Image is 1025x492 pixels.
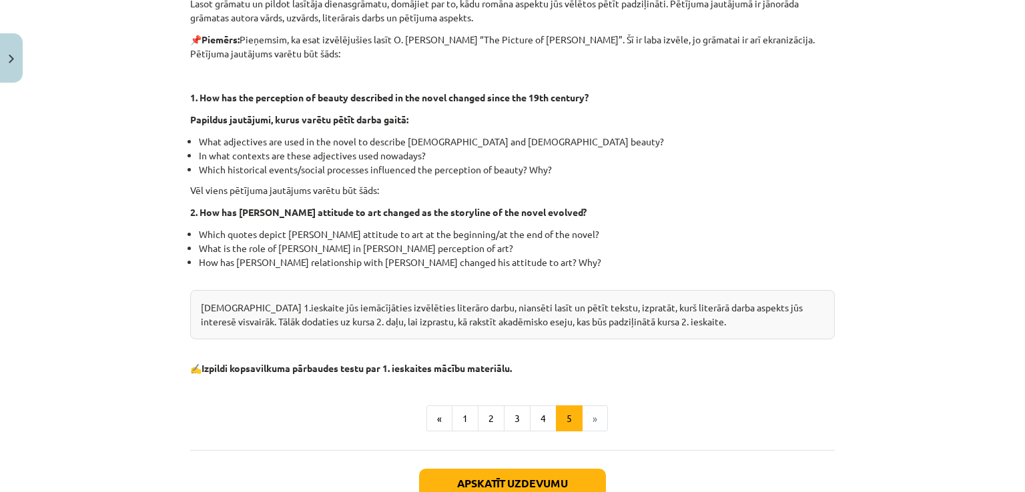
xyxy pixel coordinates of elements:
button: « [426,405,452,432]
li: Which historical events/social processes influenced the perception of beauty? Why? [199,163,835,177]
button: 5 [556,405,583,432]
img: icon-close-lesson-0947bae3869378f0d4975bcd49f059093ad1ed9edebbc8119c70593378902aed.svg [9,55,14,63]
strong: 1. How has the perception of beauty described in the novel changed since the 19th century? [190,91,589,103]
nav: Page navigation example [190,405,835,432]
button: 1 [452,405,478,432]
div: [DEMOGRAPHIC_DATA] 1.ieskaite jūs iemācījāties izvēlēties literāro darbu, niansēti lasīt un pētīt... [190,290,835,339]
button: 4 [530,405,557,432]
li: How has [PERSON_NAME] relationship with [PERSON_NAME] changed his attitude to art? Why? [199,255,835,283]
strong: Piemērs: [202,33,240,45]
strong: 2. How has [PERSON_NAME] attitude to art changed as the storyline of the novel evolved? [190,206,587,218]
b: Izpildi kopsavilkuma pārbaudes testu par 1. ieskaites mācību materiālu. [202,362,512,374]
strong: Papildus jautājumi, kurus varētu pētīt darba gaitā: [190,113,408,125]
button: 3 [504,405,531,432]
p: Vēl viens pētījuma jautājums varētu būt šāds: [190,183,835,197]
p: ✍️ [190,361,835,375]
li: Which quotes depict [PERSON_NAME] attitude to art at the beginning/at the end of the novel? [199,227,835,241]
button: 2 [478,405,504,432]
li: In what contexts are these adjectives used nowadays? [199,149,835,163]
li: What is the role of [PERSON_NAME] in [PERSON_NAME] perception of art? [199,241,835,255]
li: What adjectives are used in the novel to describe [DEMOGRAPHIC_DATA] and [DEMOGRAPHIC_DATA] beauty? [199,135,835,149]
p: 📌 Pieņemsim, ka esat izvēlējušies lasīt O. [PERSON_NAME] “The Picture of [PERSON_NAME]”. Šī ir la... [190,33,835,61]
